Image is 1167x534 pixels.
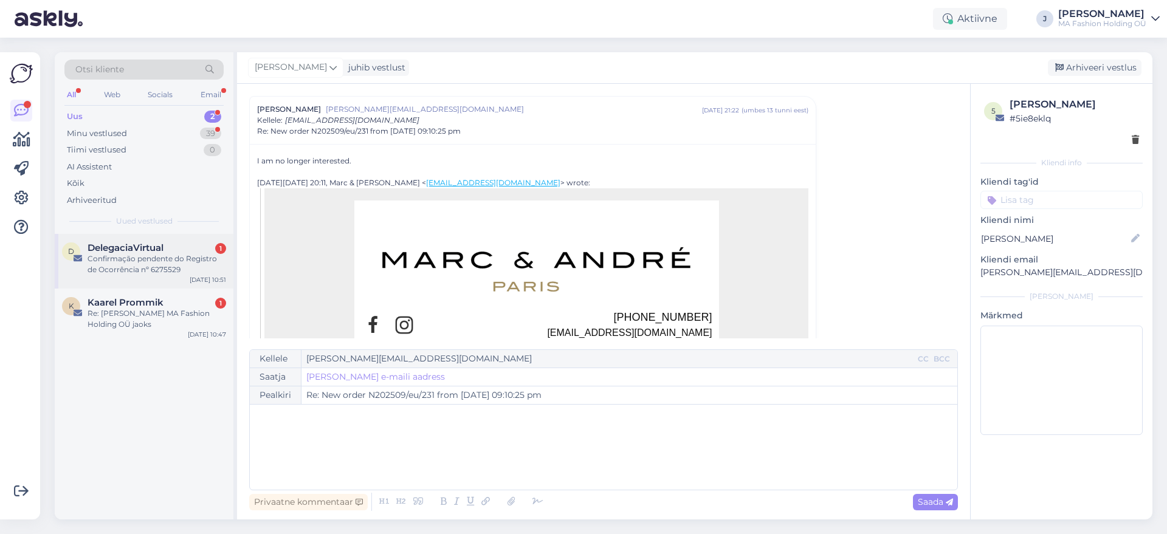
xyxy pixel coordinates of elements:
div: Uus [67,111,83,123]
p: Kliendi email [980,253,1143,266]
div: [PERSON_NAME] [1010,97,1139,112]
div: [PERSON_NAME] [1058,9,1146,19]
div: 39 [200,128,221,140]
div: Web [102,87,123,103]
div: Aktiivne [933,8,1007,30]
div: Tiimi vestlused [67,144,126,156]
a: [PERSON_NAME]MA Fashion Holding OÜ [1058,9,1160,29]
p: [PERSON_NAME][EMAIL_ADDRESS][DOMAIN_NAME] [980,266,1143,279]
span: D [68,247,74,256]
span: K [69,301,74,310]
span: [PERSON_NAME] [257,104,321,115]
p: Märkmed [980,309,1143,322]
div: Arhiveeritud [67,194,117,207]
div: ( umbes 13 tunni eest ) [742,106,808,115]
input: Lisa tag [980,191,1143,209]
div: juhib vestlust [343,61,405,74]
div: [DATE] 10:51 [190,275,226,284]
span: Kellele : [257,115,283,125]
div: All [64,87,78,103]
div: Privaatne kommentaar [249,494,368,510]
div: Pealkiri [250,386,301,404]
div: [DATE][DATE] 20:11, Marc & [PERSON_NAME] < > wrote: [257,177,808,188]
span: Saada [918,496,953,507]
div: I am no longer interested. [257,156,808,166]
div: # 5ie8eklq [1010,112,1139,125]
div: Confirmação pendente do Registro de Ocorrência nº 6275529 [88,253,226,275]
div: 0 [204,144,221,156]
div: Arhiveeri vestlus [1048,60,1141,76]
a: [EMAIL_ADDRESS][DOMAIN_NAME] [547,327,712,338]
div: CC [915,354,931,365]
div: 1 [215,298,226,309]
a: [PERSON_NAME] e-maili aadress [306,371,445,383]
div: Kõik [67,177,84,190]
div: AI Assistent [67,161,112,173]
span: [PERSON_NAME] [255,61,327,74]
div: J [1036,10,1053,27]
span: Re: New order N202509/eu/231 from [DATE] 09:10:25 pm [257,126,461,137]
div: Saatja [250,368,301,386]
span: Otsi kliente [75,63,124,76]
span: DelegaciaVirtual [88,242,164,253]
span: [EMAIL_ADDRESS][DOMAIN_NAME] [285,115,419,125]
img: Askly Logo [10,62,33,85]
div: [DATE] 10:47 [188,330,226,339]
div: Socials [145,87,175,103]
div: 1 [215,243,226,254]
input: Lisa nimi [981,232,1129,245]
div: MA Fashion Holding OÜ [1058,19,1146,29]
a: [EMAIL_ADDRESS][DOMAIN_NAME] [426,178,560,187]
div: [PERSON_NAME] [980,291,1143,302]
div: Re: [PERSON_NAME] MA Fashion Holding OÜ jaoks [88,308,226,330]
p: Kliendi nimi [980,214,1143,227]
div: Kellele [250,350,301,368]
a: [PHONE_NUMBER] [614,311,712,323]
div: BCC [931,354,952,365]
div: Minu vestlused [67,128,127,140]
div: [DATE] 21:22 [702,106,739,115]
div: 2 [204,111,221,123]
span: [PERSON_NAME][EMAIL_ADDRESS][DOMAIN_NAME] [326,104,702,115]
input: Write subject here... [301,386,957,404]
span: 5 [991,106,996,115]
div: Email [198,87,224,103]
input: Recepient... [301,350,915,368]
span: Kaarel Prommik [88,297,164,308]
p: Kliendi tag'id [980,176,1143,188]
span: Uued vestlused [116,216,173,227]
div: Kliendi info [980,157,1143,168]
